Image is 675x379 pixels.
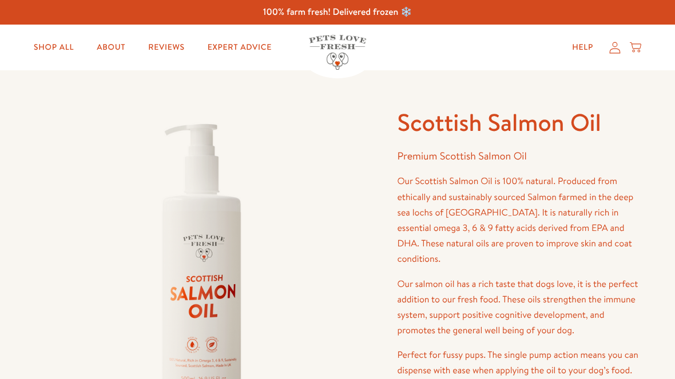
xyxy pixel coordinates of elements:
p: Our Scottish Salmon Oil is 100% natural. Produced from ethically and sustainably sourced Salmon f... [397,174,641,267]
p: Our salmon oil has a rich taste that dogs love, it is the perfect addition to our fresh food. The... [397,277,641,339]
p: Perfect for fussy pups. The single pump action means you can dispense with ease when applying the... [397,348,641,378]
a: Expert Advice [198,36,281,59]
a: Shop All [25,36,83,59]
a: Help [563,36,602,59]
p: Premium Scottish Salmon Oil [397,147,641,165]
h1: Scottish Salmon Oil [397,107,641,138]
img: Pets Love Fresh [309,35,366,70]
a: Reviews [139,36,193,59]
a: About [88,36,134,59]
